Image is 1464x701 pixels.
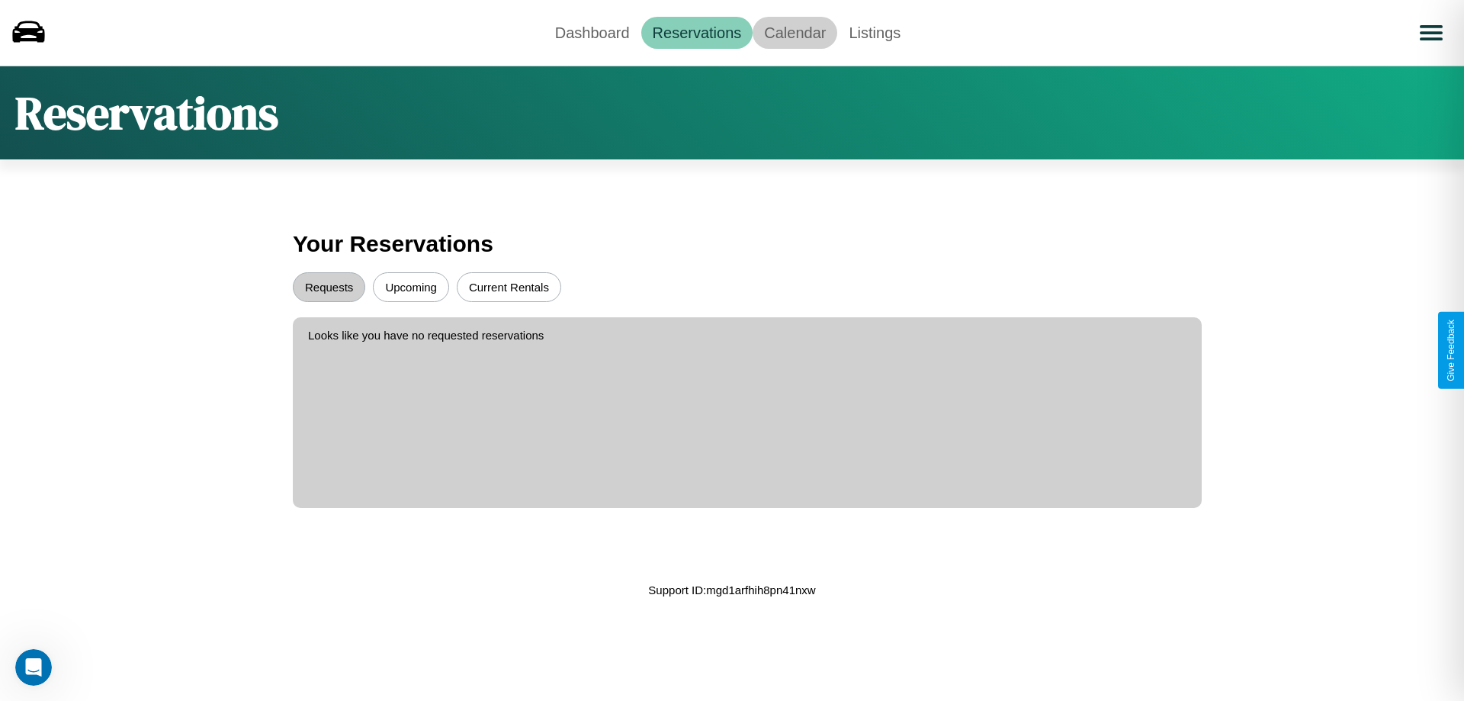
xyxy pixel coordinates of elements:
[308,325,1186,346] p: Looks like you have no requested reservations
[15,649,52,686] iframe: Intercom live chat
[373,272,449,302] button: Upcoming
[753,17,837,49] a: Calendar
[837,17,912,49] a: Listings
[648,580,815,600] p: Support ID: mgd1arfhih8pn41nxw
[1446,320,1456,381] div: Give Feedback
[641,17,753,49] a: Reservations
[457,272,561,302] button: Current Rentals
[15,82,278,144] h1: Reservations
[293,223,1171,265] h3: Your Reservations
[1410,11,1453,54] button: Open menu
[544,17,641,49] a: Dashboard
[293,272,365,302] button: Requests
